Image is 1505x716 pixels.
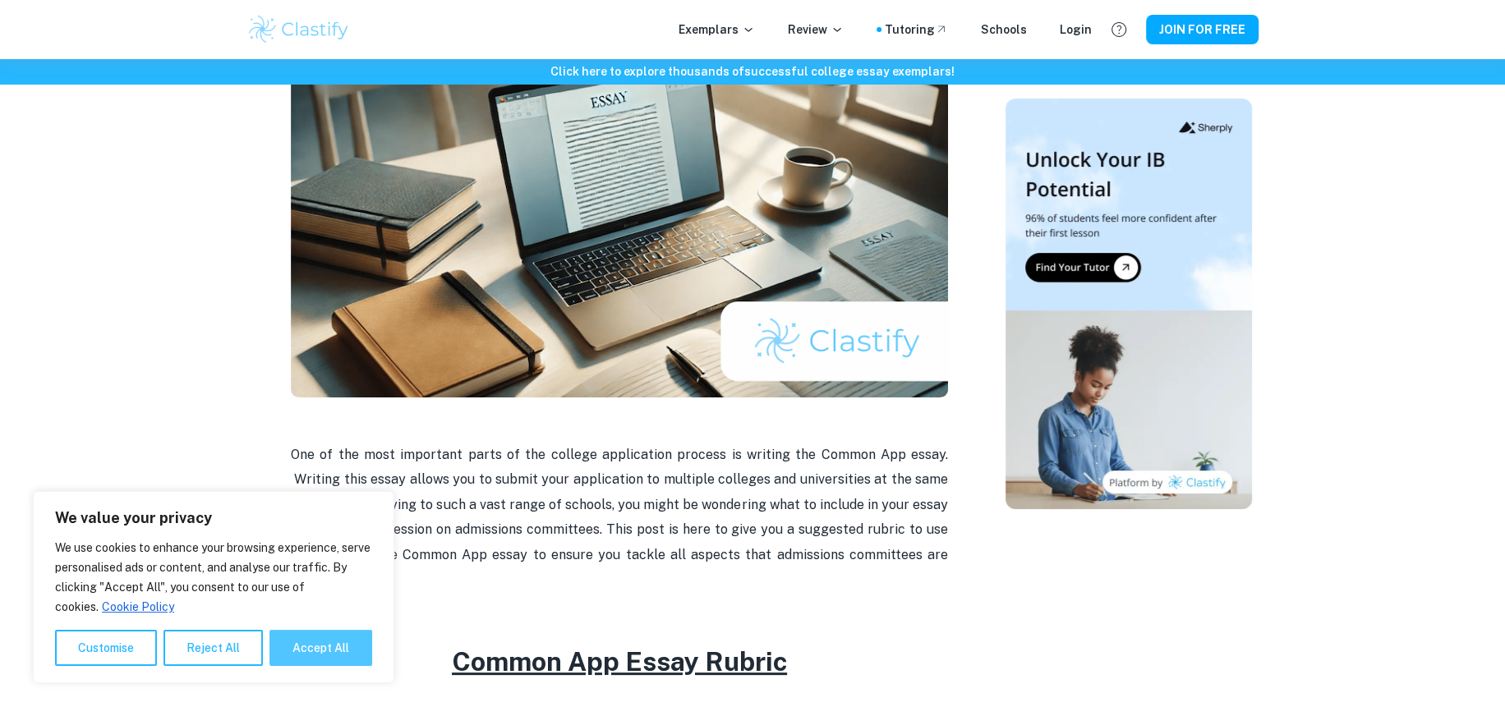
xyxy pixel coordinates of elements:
p: One of the most important parts of the college application process is writing the Common App essa... [291,443,948,642]
button: Help and Feedback [1105,16,1133,44]
u: Common App Essay Rubric [452,646,787,677]
img: Clastify logo [246,13,351,46]
a: Schools [981,21,1027,39]
h6: Click here to explore thousands of successful college essay exemplars ! [3,62,1502,80]
a: Tutoring [885,21,948,39]
button: Customise [55,630,157,666]
div: We value your privacy [33,491,394,683]
a: Cookie Policy [101,599,175,614]
a: Login [1060,21,1092,39]
button: JOIN FOR FREE [1146,15,1259,44]
p: Review [788,21,844,39]
p: We use cookies to enhance your browsing experience, serve personalised ads or content, and analys... [55,538,372,617]
img: Common App Essay Rubric cover image [291,69,948,397]
p: Exemplars [679,21,755,39]
button: Accept All [269,630,372,666]
p: We value your privacy [55,508,372,528]
img: Thumbnail [1006,99,1252,509]
button: Reject All [163,630,263,666]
